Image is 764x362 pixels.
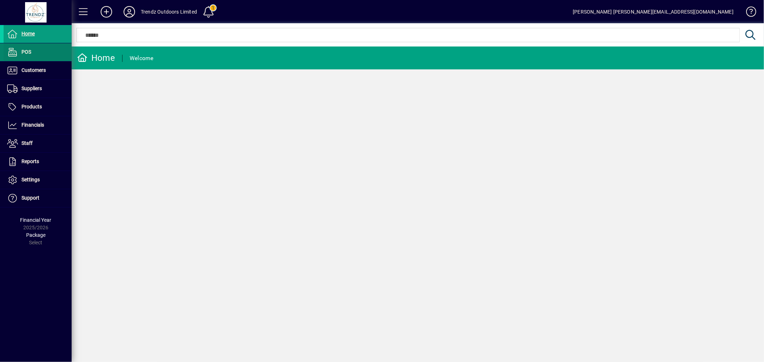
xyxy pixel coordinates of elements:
[741,1,755,25] a: Knowledge Base
[26,232,45,238] span: Package
[21,67,46,73] span: Customers
[573,6,734,18] div: [PERSON_NAME] [PERSON_NAME][EMAIL_ADDRESS][DOMAIN_NAME]
[4,189,72,207] a: Support
[95,5,118,18] button: Add
[21,195,39,201] span: Support
[4,98,72,116] a: Products
[77,52,115,64] div: Home
[21,49,31,55] span: POS
[4,62,72,79] a: Customers
[21,122,44,128] span: Financials
[4,80,72,98] a: Suppliers
[4,134,72,152] a: Staff
[4,116,72,134] a: Financials
[130,53,154,64] div: Welcome
[21,158,39,164] span: Reports
[4,43,72,61] a: POS
[21,104,42,109] span: Products
[21,140,33,146] span: Staff
[4,153,72,171] a: Reports
[20,217,52,223] span: Financial Year
[118,5,141,18] button: Profile
[21,85,42,91] span: Suppliers
[141,6,197,18] div: Trendz Outdoors Limited
[21,31,35,36] span: Home
[4,171,72,189] a: Settings
[21,177,40,182] span: Settings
